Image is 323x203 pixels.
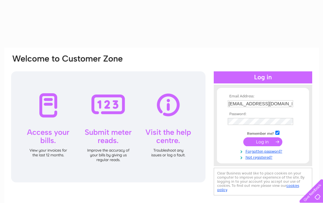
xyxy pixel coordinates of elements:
div: Clear Business would like to place cookies on your computer to improve your experience of the sit... [214,168,312,195]
td: Remember me? [226,130,300,136]
a: Not registered? [228,154,300,160]
th: Email Address: [226,94,300,99]
a: Forgotten password? [228,148,300,154]
th: Password: [226,112,300,116]
input: Submit [243,137,282,146]
a: cookies policy [217,183,299,192]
